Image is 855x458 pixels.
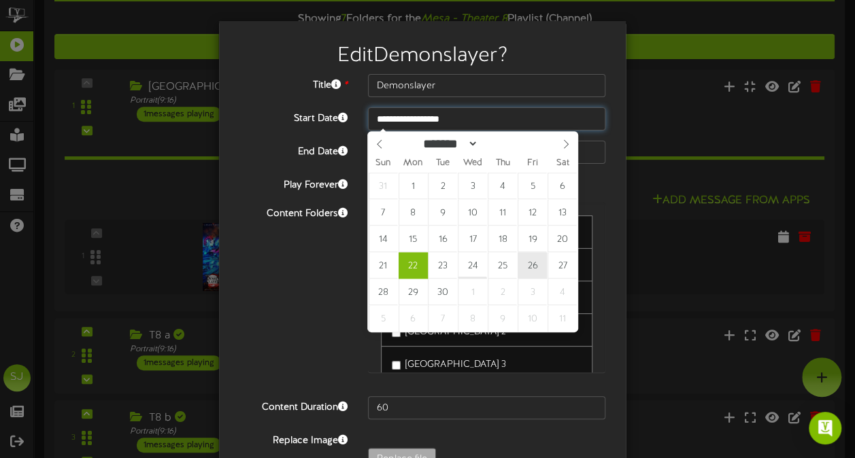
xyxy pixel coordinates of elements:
span: September 2, 2025 [428,173,457,199]
span: September 28, 2025 [369,279,398,305]
span: Tue [428,159,458,168]
span: October 9, 2025 [488,305,517,332]
span: October 6, 2025 [399,305,428,332]
span: September 22, 2025 [399,252,428,279]
span: September 3, 2025 [458,173,487,199]
input: [GEOGRAPHIC_DATA] 2 [392,328,401,337]
div: Open Intercom Messenger [809,412,841,444]
span: September 25, 2025 [488,252,517,279]
span: September 26, 2025 [518,252,547,279]
span: October 5, 2025 [369,305,398,332]
span: Sat [548,159,577,168]
span: [GEOGRAPHIC_DATA] 2 [405,327,505,337]
span: October 11, 2025 [548,305,577,332]
span: September 5, 2025 [518,173,547,199]
h2: Edit Demonslayer ? [239,45,605,67]
span: [GEOGRAPHIC_DATA] 3 [405,359,505,370]
span: September 11, 2025 [488,199,517,226]
span: September 14, 2025 [369,226,398,252]
span: Wed [458,159,488,168]
span: September 19, 2025 [518,226,547,252]
span: September 6, 2025 [548,173,577,199]
span: September 24, 2025 [458,252,487,279]
span: October 4, 2025 [548,279,577,305]
span: September 9, 2025 [428,199,457,226]
span: August 31, 2025 [369,173,398,199]
label: Replace Image [229,429,358,448]
input: [GEOGRAPHIC_DATA] 3 [392,361,401,370]
span: October 10, 2025 [518,305,547,332]
label: Title [229,74,358,92]
span: September 10, 2025 [458,199,487,226]
input: Title [368,74,605,97]
span: September 16, 2025 [428,226,457,252]
span: October 1, 2025 [458,279,487,305]
span: Fri [518,159,548,168]
span: October 8, 2025 [458,305,487,332]
span: September 1, 2025 [399,173,428,199]
span: September 21, 2025 [369,252,398,279]
span: September 27, 2025 [548,252,577,279]
label: Start Date [229,107,358,126]
input: 15 [368,396,605,419]
span: October 7, 2025 [428,305,457,332]
span: September 18, 2025 [488,226,517,252]
span: September 13, 2025 [548,199,577,226]
span: September 15, 2025 [399,226,428,252]
label: End Date [229,141,358,159]
span: Sun [368,159,398,168]
input: Year [478,137,527,151]
span: September 23, 2025 [428,252,457,279]
span: September 12, 2025 [518,199,547,226]
span: October 2, 2025 [488,279,517,305]
span: October 3, 2025 [518,279,547,305]
span: September 20, 2025 [548,226,577,252]
span: Mon [398,159,428,168]
label: Content Duration [229,396,358,415]
span: September 29, 2025 [399,279,428,305]
label: Content Folders [229,202,358,221]
label: Play Forever [229,174,358,192]
span: September 17, 2025 [458,226,487,252]
span: Thu [488,159,518,168]
span: September 7, 2025 [369,199,398,226]
span: September 8, 2025 [399,199,428,226]
span: September 4, 2025 [488,173,517,199]
span: September 30, 2025 [428,279,457,305]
